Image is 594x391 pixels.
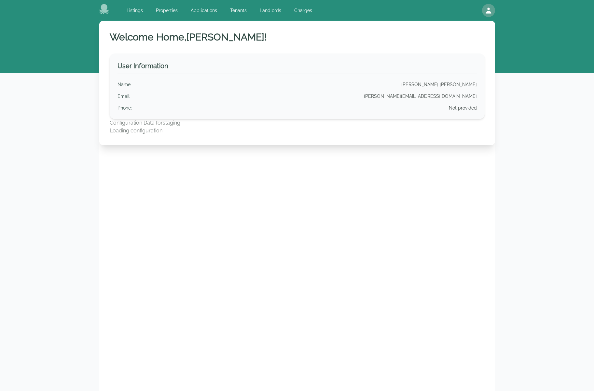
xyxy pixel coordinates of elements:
[449,105,477,111] div: Not provided
[110,119,485,127] p: Configuration Data for staging
[152,5,182,16] a: Properties
[364,93,477,99] div: [PERSON_NAME][EMAIL_ADDRESS][DOMAIN_NAME]
[256,5,285,16] a: Landlords
[117,105,132,111] div: Phone :
[117,61,477,73] h3: User Information
[226,5,251,16] a: Tenants
[123,5,147,16] a: Listings
[117,93,131,99] div: Email :
[401,81,477,88] div: [PERSON_NAME] [PERSON_NAME]
[290,5,316,16] a: Charges
[110,31,485,43] h1: Welcome Home, [PERSON_NAME] !
[187,5,221,16] a: Applications
[110,127,485,135] p: Loading configuration...
[117,81,131,88] div: Name :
